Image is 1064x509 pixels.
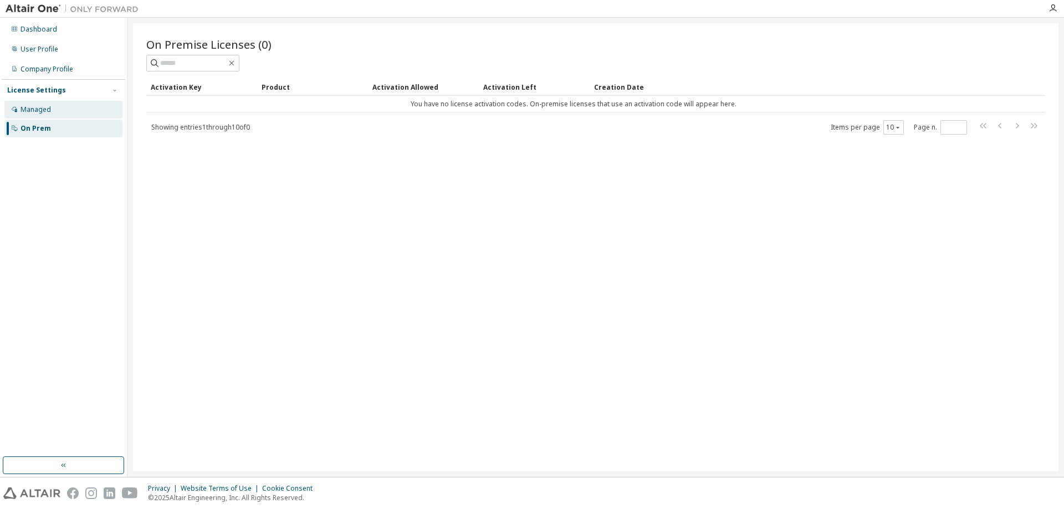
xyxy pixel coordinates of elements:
button: 10 [886,123,901,132]
div: License Settings [7,86,66,95]
img: youtube.svg [122,487,138,499]
div: Dashboard [21,25,57,34]
div: Creation Date [594,78,996,96]
div: Website Terms of Use [181,484,262,493]
span: On Premise Licenses (0) [146,37,272,52]
img: altair_logo.svg [3,487,60,499]
td: You have no license activation codes. On-premise licenses that use an activation code will appear... [146,96,1001,112]
div: Product [262,78,364,96]
div: On Prem [21,124,51,133]
div: Cookie Consent [262,484,319,493]
div: Privacy [148,484,181,493]
div: Managed [21,105,51,114]
img: Altair One [6,3,144,14]
div: Activation Allowed [372,78,474,96]
p: © 2025 Altair Engineering, Inc. All Rights Reserved. [148,493,319,502]
div: Company Profile [21,65,73,74]
div: User Profile [21,45,58,54]
span: Showing entries 1 through 10 of 0 [151,122,250,132]
span: Items per page [831,120,904,135]
img: facebook.svg [67,487,79,499]
img: instagram.svg [85,487,97,499]
div: Activation Key [151,78,253,96]
span: Page n. [914,120,967,135]
div: Activation Left [483,78,585,96]
img: linkedin.svg [104,487,115,499]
